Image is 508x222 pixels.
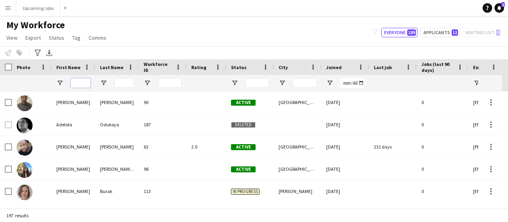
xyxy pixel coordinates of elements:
[6,19,65,31] span: My Workforce
[95,180,139,202] div: Burak
[501,2,505,7] span: 2
[139,136,187,158] div: 63
[16,0,60,16] button: Upcoming Jobs
[95,114,139,135] div: Odukoya
[407,29,416,36] span: 189
[5,121,12,128] input: Row Selection is disabled for this row (unchecked)
[341,78,364,88] input: Joined Filter Input
[95,136,139,158] div: [PERSON_NAME]
[69,33,84,43] a: Tag
[191,64,206,70] span: Rating
[114,78,134,88] input: Last Name Filter Input
[56,64,81,70] span: First Name
[100,79,107,87] button: Open Filter Menu
[274,180,321,202] div: [PERSON_NAME]
[231,122,256,128] span: Deleted
[231,144,256,150] span: Active
[158,78,182,88] input: Workforce ID Filter Input
[56,79,63,87] button: Open Filter Menu
[473,64,486,70] span: Email
[139,158,187,180] div: 98
[17,140,33,156] img: Adrian Allan
[279,64,288,70] span: City
[381,28,418,37] button: Everyone189
[274,91,321,113] div: [GEOGRAPHIC_DATA]
[274,136,321,158] div: [GEOGRAPHIC_DATA]
[452,29,458,36] span: 13
[17,162,33,178] img: Aimee Durston - Heseltine
[17,64,30,70] span: Photo
[6,34,17,41] span: View
[52,136,95,158] div: [PERSON_NAME]
[25,34,41,41] span: Export
[144,61,172,73] span: Workforce ID
[417,91,468,113] div: 0
[495,3,504,13] a: 2
[52,180,95,202] div: [PERSON_NAME]
[71,78,90,88] input: First Name Filter Input
[139,114,187,135] div: 187
[72,34,81,41] span: Tag
[321,114,369,135] div: [DATE]
[473,79,480,87] button: Open Filter Menu
[231,79,238,87] button: Open Filter Menu
[139,91,187,113] div: 90
[421,61,454,73] span: Jobs (last 90 days)
[321,158,369,180] div: [DATE]
[417,158,468,180] div: 0
[95,91,139,113] div: [PERSON_NAME]
[44,48,54,58] app-action-btn: Export XLSX
[417,114,468,135] div: 0
[17,95,33,111] img: Aaron Williams-Smith
[52,91,95,113] div: [PERSON_NAME]
[46,33,67,43] a: Status
[274,158,321,180] div: [GEOGRAPHIC_DATA]
[52,158,95,180] div: [PERSON_NAME]
[421,28,460,37] button: Applicants13
[245,78,269,88] input: Status Filter Input
[326,79,333,87] button: Open Filter Menu
[22,33,44,43] a: Export
[417,180,468,202] div: 0
[231,100,256,106] span: Active
[293,78,317,88] input: City Filter Input
[326,64,342,70] span: Joined
[95,158,139,180] div: [PERSON_NAME][GEOGRAPHIC_DATA]
[17,184,33,200] img: Aleksandra Burak
[231,64,246,70] span: Status
[321,136,369,158] div: [DATE]
[187,136,226,158] div: 2.0
[417,136,468,158] div: 0
[17,118,33,133] img: Adetola Odukoya
[89,34,106,41] span: Comms
[52,114,95,135] div: Adetola
[100,64,123,70] span: Last Name
[3,33,21,43] a: View
[33,48,42,58] app-action-btn: Advanced filters
[85,33,110,43] a: Comms
[231,166,256,172] span: Active
[369,136,417,158] div: 231 days
[49,34,64,41] span: Status
[279,79,286,87] button: Open Filter Menu
[144,79,151,87] button: Open Filter Menu
[231,189,260,195] span: In progress
[321,180,369,202] div: [DATE]
[321,91,369,113] div: [DATE]
[374,64,392,70] span: Last job
[139,180,187,202] div: 113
